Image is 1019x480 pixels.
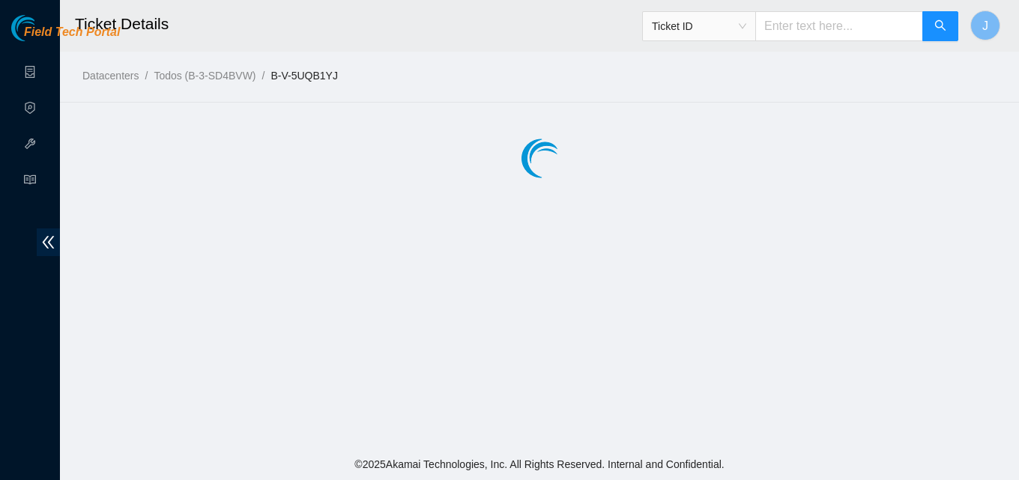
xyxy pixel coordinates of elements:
a: Todos (B-3-SD4BVW) [154,70,255,82]
a: Datacenters [82,70,139,82]
input: Enter text here... [755,11,923,41]
img: Akamai Technologies [11,15,76,41]
span: Ticket ID [652,15,746,37]
footer: © 2025 Akamai Technologies, Inc. All Rights Reserved. Internal and Confidential. [60,449,1019,480]
button: J [970,10,1000,40]
span: / [262,70,265,82]
span: J [982,16,988,35]
span: double-left [37,228,60,256]
span: search [934,19,946,34]
a: B-V-5UQB1YJ [270,70,337,82]
button: search [922,11,958,41]
span: read [24,167,36,197]
span: / [145,70,148,82]
span: Field Tech Portal [24,25,120,40]
a: Akamai TechnologiesField Tech Portal [11,27,120,46]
